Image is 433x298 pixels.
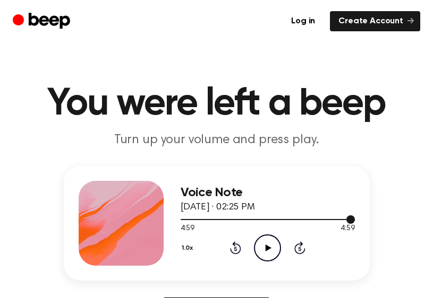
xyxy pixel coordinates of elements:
[330,11,420,31] a: Create Account
[13,85,420,123] h1: You were left a beep
[181,186,355,200] h3: Voice Note
[181,203,255,212] span: [DATE] · 02:25 PM
[181,239,197,257] button: 1.0x
[13,11,73,32] a: Beep
[13,132,420,149] p: Turn up your volume and press play.
[181,223,194,234] span: 4:59
[283,11,324,31] a: Log in
[341,223,354,234] span: 4:59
